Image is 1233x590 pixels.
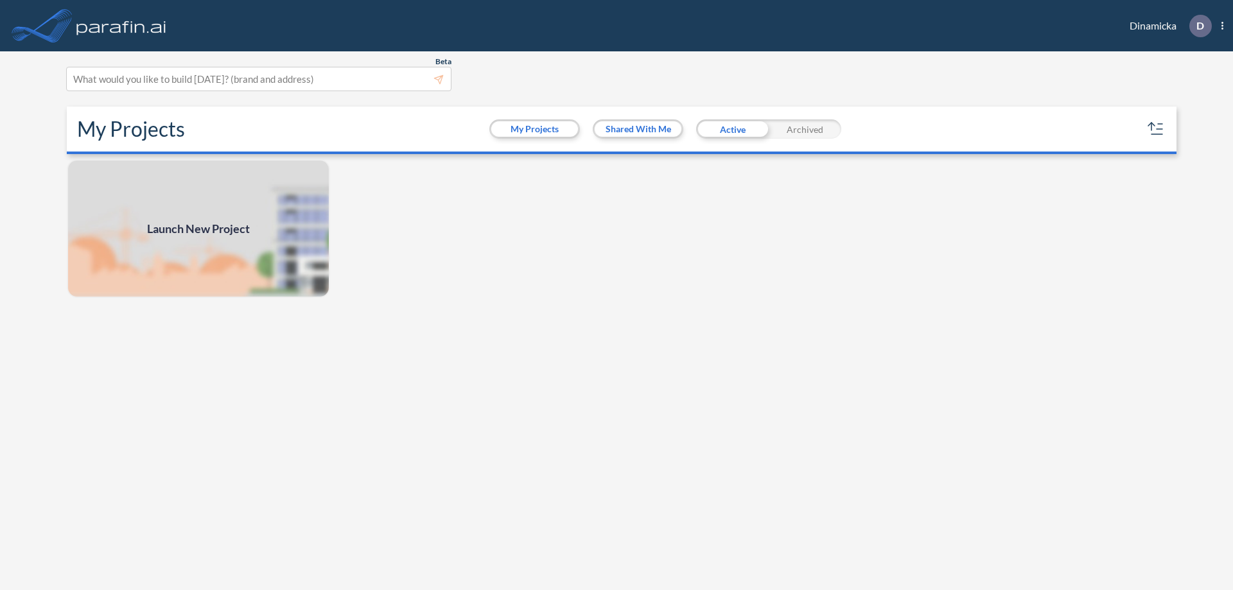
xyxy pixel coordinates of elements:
[74,13,169,39] img: logo
[77,117,185,141] h2: My Projects
[769,119,841,139] div: Archived
[147,220,250,238] span: Launch New Project
[1146,119,1166,139] button: sort
[491,121,578,137] button: My Projects
[1110,15,1223,37] div: Dinamicka
[67,159,330,298] a: Launch New Project
[67,159,330,298] img: add
[435,56,451,67] span: Beta
[696,119,769,139] div: Active
[595,121,681,137] button: Shared With Me
[1196,20,1204,31] p: D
